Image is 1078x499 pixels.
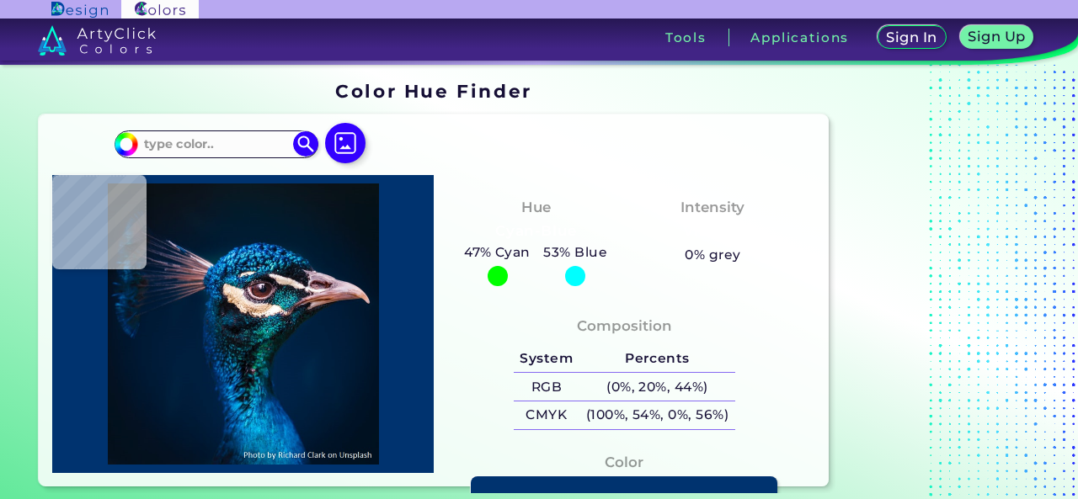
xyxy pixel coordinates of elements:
[605,450,643,475] h4: Color
[514,401,579,429] h5: CMYK
[61,183,425,465] img: img_pavlin.jpg
[38,25,157,56] img: logo_artyclick_colors_white.svg
[889,31,935,44] h5: Sign In
[835,75,1046,493] iframe: Advertisement
[537,242,614,263] h5: 53% Blue
[325,123,366,163] img: icon picture
[577,314,672,338] h4: Composition
[51,2,108,18] img: ArtyClick Design logo
[335,78,531,104] h1: Color Hue Finder
[138,133,295,156] input: type color..
[665,31,707,44] h3: Tools
[457,242,536,263] h5: 47% Cyan
[521,195,551,220] h4: Hue
[579,345,735,373] h5: Percents
[680,195,744,220] h4: Intensity
[293,131,318,157] img: icon search
[514,373,579,401] h5: RGB
[488,221,583,242] h3: Cyan-Blue
[971,30,1023,43] h5: Sign Up
[685,244,740,266] h5: 0% grey
[514,345,579,373] h5: System
[881,27,942,48] a: Sign In
[579,373,735,401] h5: (0%, 20%, 44%)
[579,401,735,429] h5: (100%, 54%, 0%, 56%)
[963,27,1030,48] a: Sign Up
[750,31,849,44] h3: Applications
[676,221,750,242] h3: Vibrant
